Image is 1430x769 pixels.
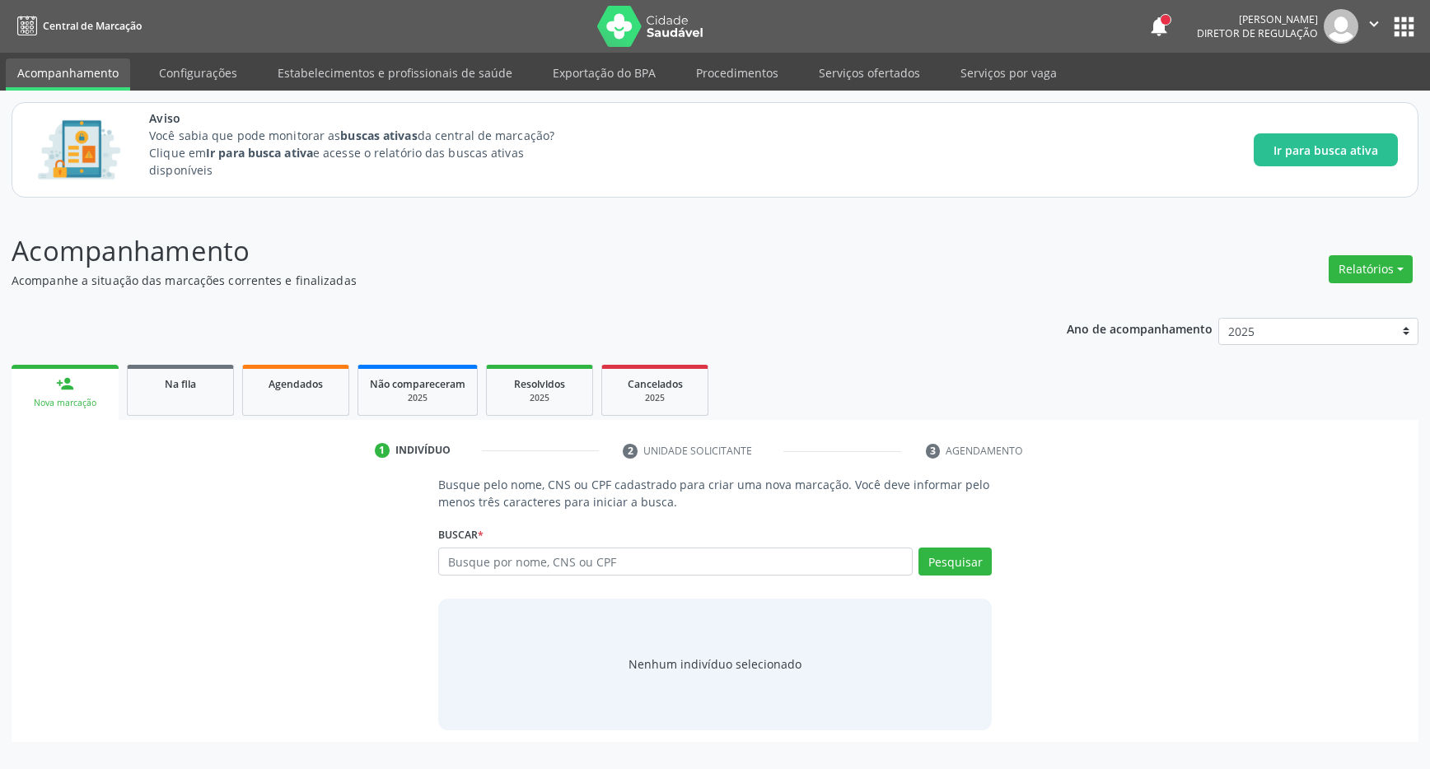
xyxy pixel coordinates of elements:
div: [PERSON_NAME] [1197,12,1318,26]
span: Não compareceram [370,377,465,391]
div: 2025 [498,392,581,404]
a: Exportação do BPA [541,58,667,87]
img: Imagem de CalloutCard [32,113,126,187]
button: apps [1390,12,1418,41]
a: Central de Marcação [12,12,142,40]
button: Relatórios [1329,255,1413,283]
div: Indivíduo [395,443,451,458]
span: Aviso [149,110,585,127]
span: Cancelados [628,377,683,391]
strong: buscas ativas [340,128,417,143]
div: Nova marcação [23,397,107,409]
span: Resolvidos [514,377,565,391]
span: Na fila [165,377,196,391]
i:  [1365,15,1383,33]
strong: Ir para busca ativa [206,145,313,161]
a: Acompanhamento [6,58,130,91]
a: Configurações [147,58,249,87]
p: Ano de acompanhamento [1067,318,1213,338]
img: img [1324,9,1358,44]
div: 2025 [614,392,696,404]
button:  [1358,9,1390,44]
button: notifications [1147,15,1171,38]
div: 1 [375,443,390,458]
p: Você sabia que pode monitorar as da central de marcação? Clique em e acesse o relatório das busca... [149,127,585,179]
span: Agendados [269,377,323,391]
span: Central de Marcação [43,19,142,33]
div: Nenhum indivíduo selecionado [629,655,801,673]
a: Estabelecimentos e profissionais de saúde [266,58,524,87]
div: person_add [56,375,74,393]
a: Serviços ofertados [807,58,932,87]
button: Pesquisar [918,548,992,576]
input: Busque por nome, CNS ou CPF [438,548,913,576]
span: Diretor de regulação [1197,26,1318,40]
p: Acompanhamento [12,231,997,272]
button: Ir para busca ativa [1254,133,1398,166]
div: 2025 [370,392,465,404]
label: Buscar [438,522,484,548]
p: Busque pelo nome, CNS ou CPF cadastrado para criar uma nova marcação. Você deve informar pelo men... [438,476,992,510]
span: Ir para busca ativa [1273,142,1378,159]
a: Procedimentos [685,58,790,87]
a: Serviços por vaga [949,58,1068,87]
p: Acompanhe a situação das marcações correntes e finalizadas [12,272,997,289]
